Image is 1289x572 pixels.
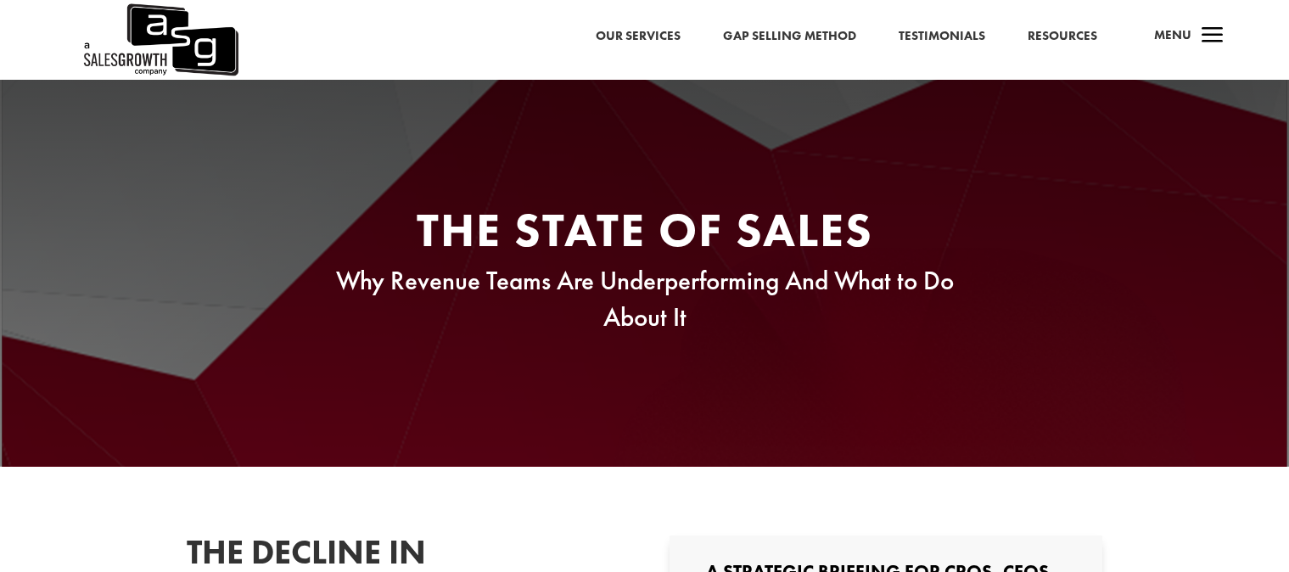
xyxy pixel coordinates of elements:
a: Testimonials [899,25,985,48]
h1: The State of Sales [322,206,967,262]
span: Menu [1154,26,1191,43]
a: Our Services [596,25,681,48]
p: Why Revenue Teams Are Underperforming And What to Do About It [322,262,967,336]
span: a [1196,20,1230,53]
a: Gap Selling Method [723,25,856,48]
a: Resources [1028,25,1097,48]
